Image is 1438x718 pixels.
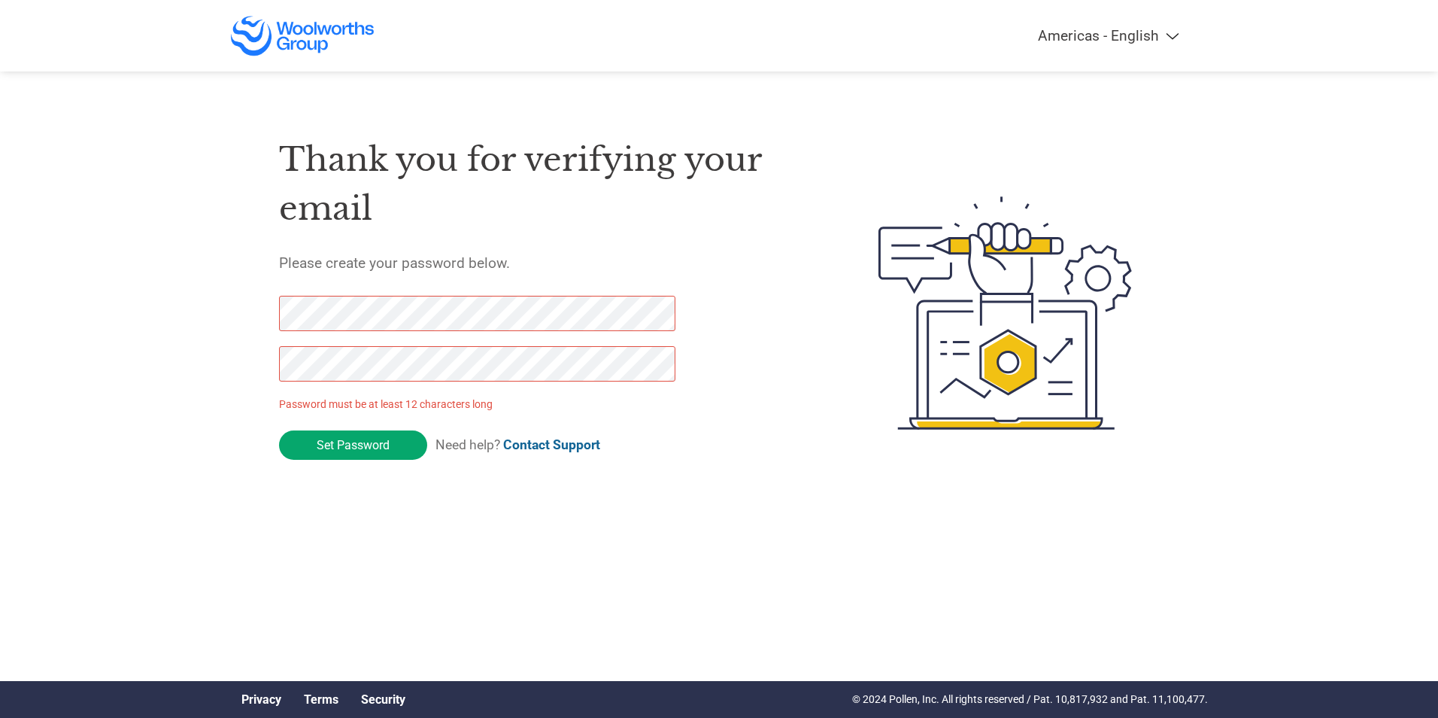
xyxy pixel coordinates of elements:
h5: Please create your password below. [279,254,807,272]
a: Contact Support [503,437,600,452]
a: Security [361,692,405,707]
p: © 2024 Pollen, Inc. All rights reserved / Pat. 10,817,932 and Pat. 11,100,477. [852,692,1208,707]
a: Privacy [241,692,281,707]
h1: Thank you for verifying your email [279,135,807,233]
input: Set Password [279,430,427,460]
a: Terms [304,692,338,707]
img: create-password [851,114,1160,513]
span: Need help? [435,437,600,452]
img: Woolworths Group [230,15,375,56]
p: Password must be at least 12 characters long [279,397,681,412]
